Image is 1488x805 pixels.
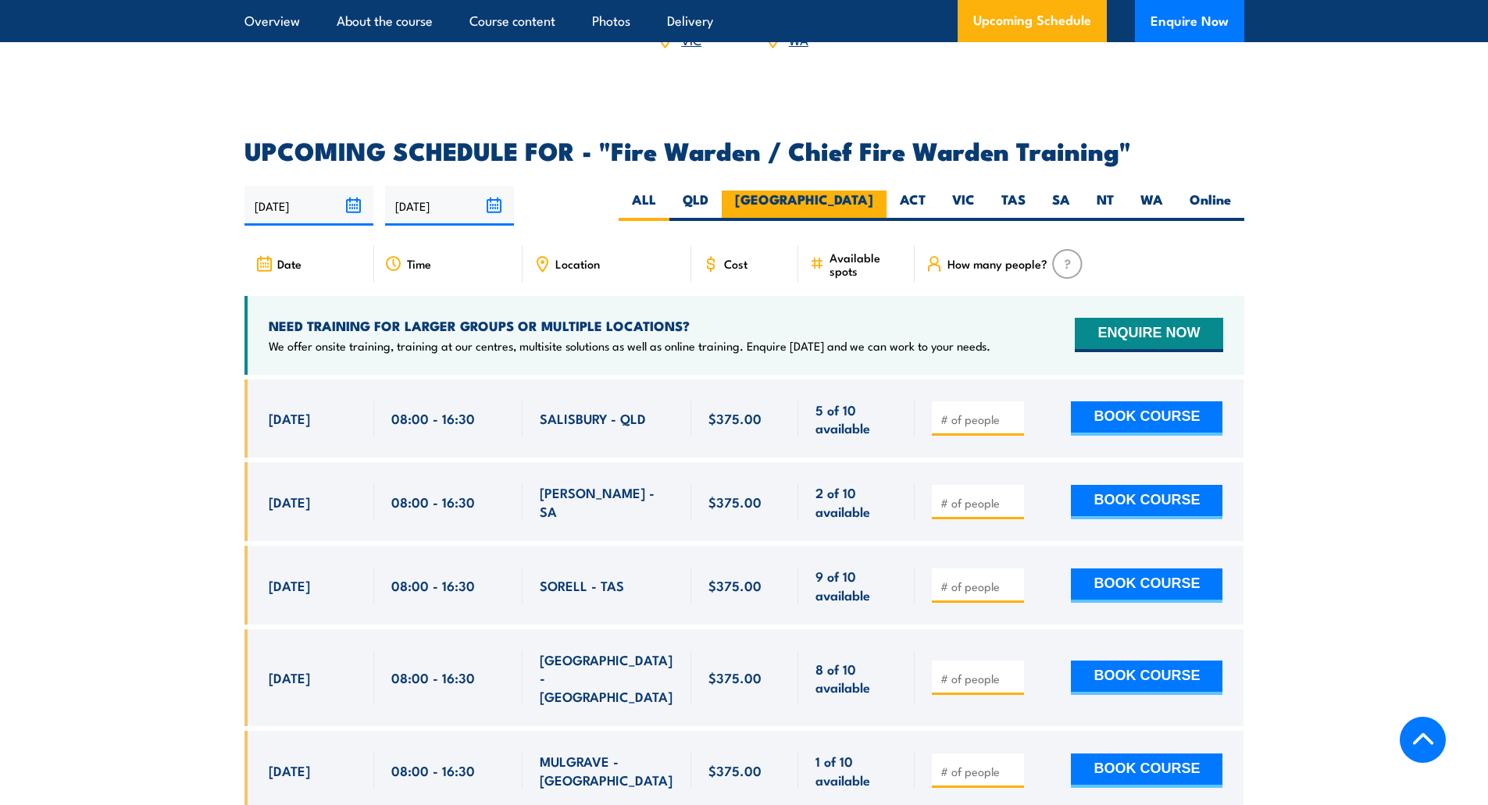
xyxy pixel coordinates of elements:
[269,761,310,779] span: [DATE]
[815,401,897,437] span: 5 of 10 available
[391,409,475,427] span: 08:00 - 16:30
[407,257,431,270] span: Time
[1083,191,1127,221] label: NT
[269,493,310,511] span: [DATE]
[887,191,939,221] label: ACT
[815,752,897,789] span: 1 of 10 available
[269,668,310,686] span: [DATE]
[1039,191,1083,221] label: SA
[940,495,1019,511] input: # of people
[1075,318,1222,352] button: ENQUIRE NOW
[708,409,762,427] span: $375.00
[391,761,475,779] span: 08:00 - 16:30
[391,493,475,511] span: 08:00 - 16:30
[940,411,1019,427] input: # of people
[244,186,373,226] input: From date
[540,483,674,520] span: [PERSON_NAME] - SA
[269,576,310,594] span: [DATE]
[815,660,897,696] span: 8 of 10 available
[385,186,514,226] input: To date
[815,567,897,604] span: 9 of 10 available
[269,409,310,427] span: [DATE]
[540,409,646,427] span: SALISBURY - QLD
[1176,191,1244,221] label: Online
[1071,661,1222,695] button: BOOK COURSE
[1071,401,1222,436] button: BOOK COURSE
[540,576,624,594] span: SORELL - TAS
[815,483,897,520] span: 2 of 10 available
[1071,753,1222,788] button: BOOK COURSE
[540,650,674,705] span: [GEOGRAPHIC_DATA] - [GEOGRAPHIC_DATA]
[540,752,674,789] span: MULGRAVE - [GEOGRAPHIC_DATA]
[244,139,1244,161] h2: UPCOMING SCHEDULE FOR - "Fire Warden / Chief Fire Warden Training"
[391,576,475,594] span: 08:00 - 16:30
[269,338,990,354] p: We offer onsite training, training at our centres, multisite solutions as well as online training...
[940,579,1019,594] input: # of people
[277,257,302,270] span: Date
[269,317,990,334] h4: NEED TRAINING FOR LARGER GROUPS OR MULTIPLE LOCATIONS?
[391,668,475,686] span: 08:00 - 16:30
[940,764,1019,779] input: # of people
[940,671,1019,686] input: # of people
[555,257,600,270] span: Location
[830,251,904,277] span: Available spots
[947,257,1047,270] span: How many people?
[708,668,762,686] span: $375.00
[708,761,762,779] span: $375.00
[619,191,669,221] label: ALL
[708,493,762,511] span: $375.00
[789,30,808,48] a: WA
[669,191,722,221] label: QLD
[988,191,1039,221] label: TAS
[1127,191,1176,221] label: WA
[708,576,762,594] span: $375.00
[1071,568,1222,603] button: BOOK COURSE
[1071,485,1222,519] button: BOOK COURSE
[722,191,887,221] label: [GEOGRAPHIC_DATA]
[681,30,701,48] a: VIC
[724,257,748,270] span: Cost
[939,191,988,221] label: VIC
